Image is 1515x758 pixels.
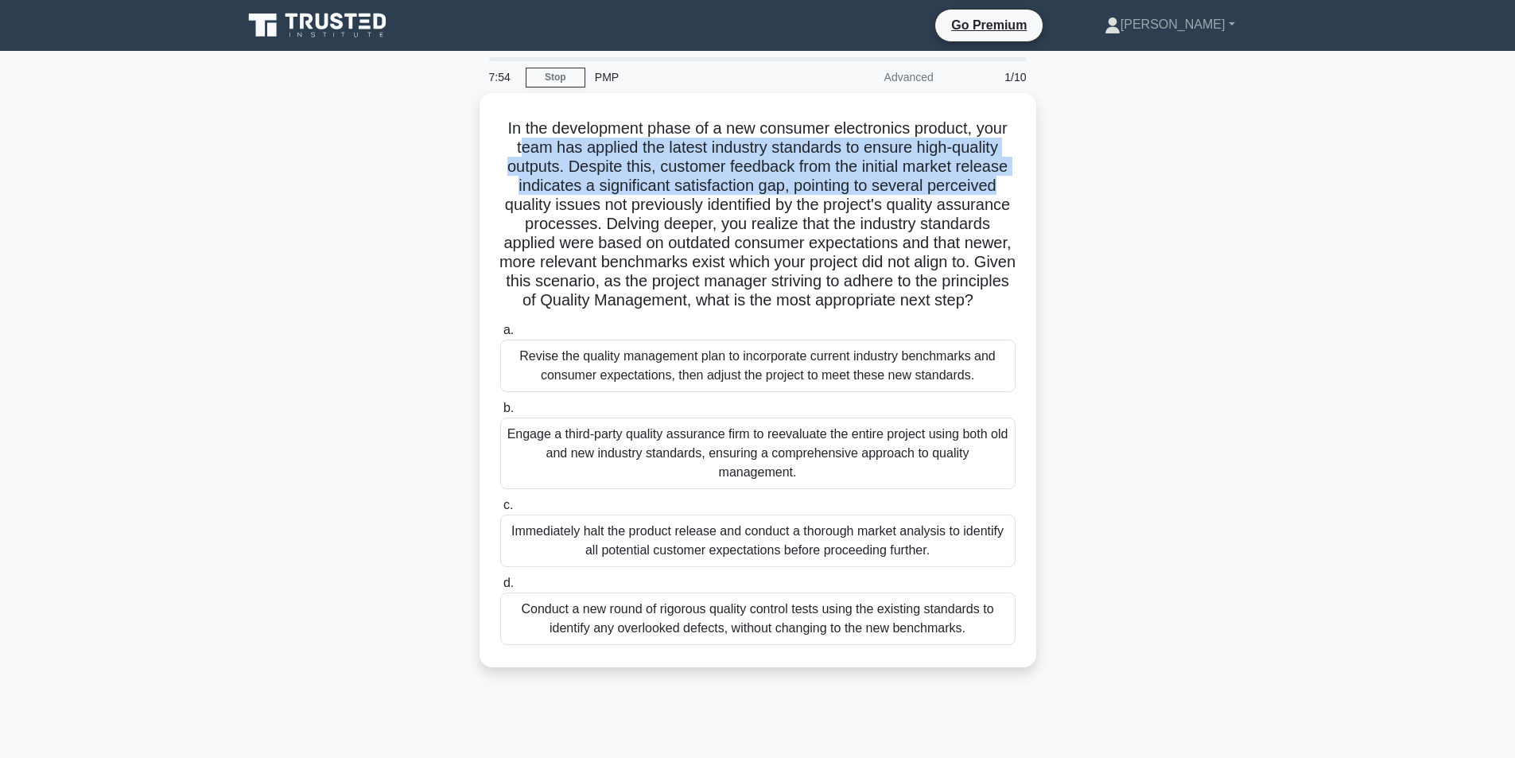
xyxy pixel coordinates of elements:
[500,418,1016,489] div: Engage a third-party quality assurance firm to reevaluate the entire project using both old and n...
[804,61,943,93] div: Advanced
[503,576,514,589] span: d.
[503,323,514,336] span: a.
[500,515,1016,567] div: Immediately halt the product release and conduct a thorough market analysis to identify all poten...
[503,401,514,414] span: b.
[500,340,1016,392] div: Revise the quality management plan to incorporate current industry benchmarks and consumer expect...
[526,68,585,87] a: Stop
[480,61,526,93] div: 7:54
[942,15,1036,35] a: Go Premium
[585,61,804,93] div: PMP
[503,498,513,511] span: c.
[500,593,1016,645] div: Conduct a new round of rigorous quality control tests using the existing standards to identify an...
[499,119,1017,311] h5: In the development phase of a new consumer electronics product, your team has applied the latest ...
[1066,9,1273,41] a: [PERSON_NAME]
[943,61,1036,93] div: 1/10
